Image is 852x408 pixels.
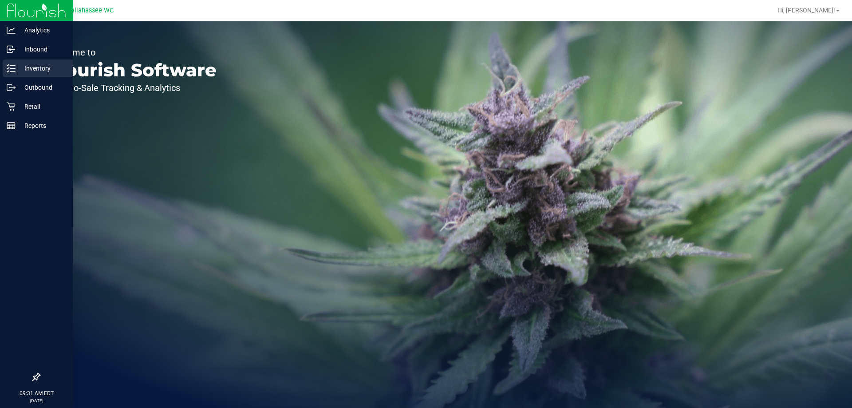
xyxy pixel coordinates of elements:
p: Seed-to-Sale Tracking & Analytics [48,83,217,92]
p: Analytics [16,25,69,36]
p: [DATE] [4,397,69,404]
inline-svg: Retail [7,102,16,111]
p: Flourish Software [48,61,217,79]
inline-svg: Inbound [7,45,16,54]
p: Welcome to [48,48,217,57]
p: Inventory [16,63,69,74]
p: Reports [16,120,69,131]
inline-svg: Inventory [7,64,16,73]
inline-svg: Reports [7,121,16,130]
p: Retail [16,101,69,112]
p: Outbound [16,82,69,93]
span: Tallahassee WC [67,7,114,14]
p: Inbound [16,44,69,55]
p: 09:31 AM EDT [4,389,69,397]
inline-svg: Analytics [7,26,16,35]
span: Hi, [PERSON_NAME]! [777,7,835,14]
inline-svg: Outbound [7,83,16,92]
